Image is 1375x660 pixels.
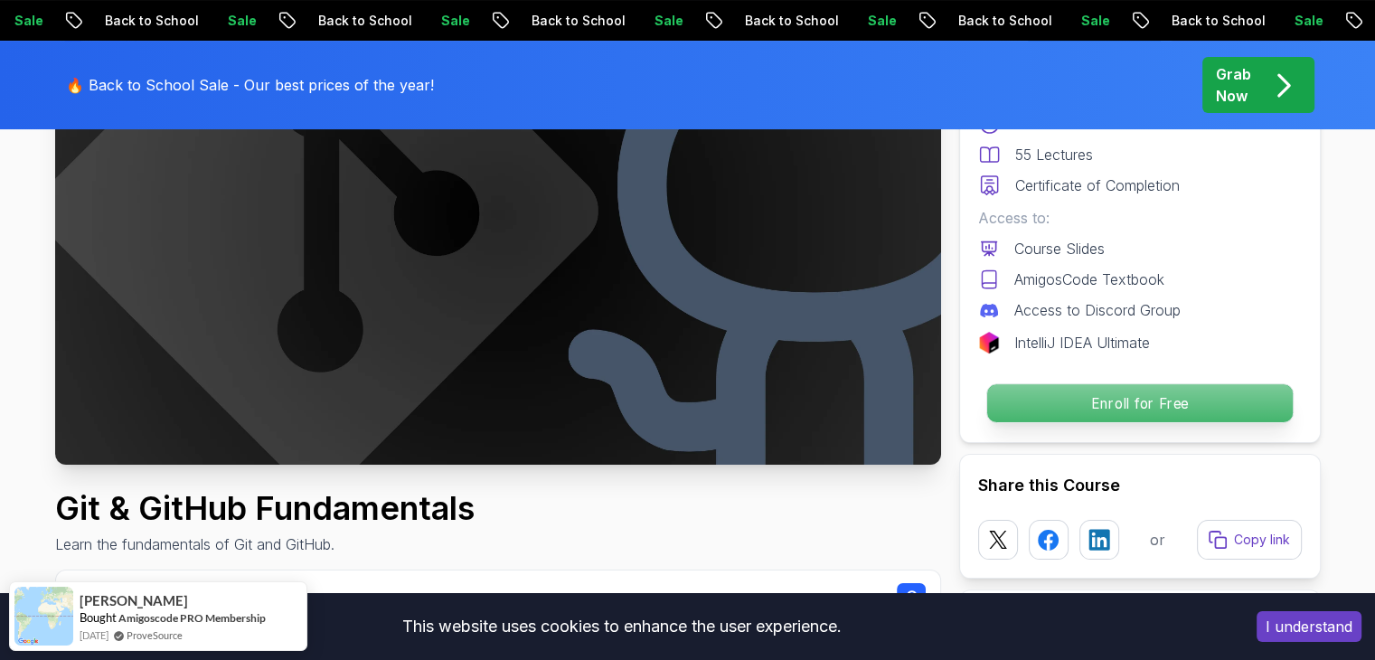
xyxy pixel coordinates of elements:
[55,533,475,555] p: Learn the fundamentals of Git and GitHub.
[849,12,907,30] p: Sale
[978,207,1302,229] p: Access to:
[1197,520,1302,560] button: Copy link
[118,611,266,625] a: Amigoscode PRO Membership
[55,490,475,526] h1: Git & GitHub Fundamentals
[1150,529,1165,551] p: or
[513,12,636,30] p: Back to School
[296,589,360,607] span: Instructor
[1216,63,1251,107] p: Grab Now
[1257,611,1361,642] button: Accept cookies
[1015,174,1180,196] p: Certificate of Completion
[726,12,849,30] p: Back to School
[1153,12,1276,30] p: Back to School
[80,627,108,643] span: [DATE]
[978,332,1000,354] img: jetbrains logo
[1062,12,1120,30] p: Sale
[80,593,188,608] span: [PERSON_NAME]
[80,610,117,625] span: Bought
[636,12,693,30] p: Sale
[209,12,267,30] p: Sale
[1234,531,1290,549] p: Copy link
[1015,144,1093,165] p: 55 Lectures
[14,607,1229,646] div: This website uses cookies to enhance the user experience.
[986,384,1292,422] p: Enroll for Free
[1014,269,1164,290] p: AmigosCode Textbook
[1014,299,1181,321] p: Access to Discord Group
[1014,332,1150,354] p: IntelliJ IDEA Ultimate
[978,473,1302,498] h2: Share this Course
[299,12,422,30] p: Back to School
[422,12,480,30] p: Sale
[66,74,434,96] p: 🔥 Back to School Sale - Our best prices of the year!
[127,627,183,643] a: ProveSource
[985,383,1293,423] button: Enroll for Free
[1014,238,1105,259] p: Course Slides
[939,12,1062,30] p: Back to School
[14,587,73,646] img: provesource social proof notification image
[1276,12,1333,30] p: Sale
[86,12,209,30] p: Back to School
